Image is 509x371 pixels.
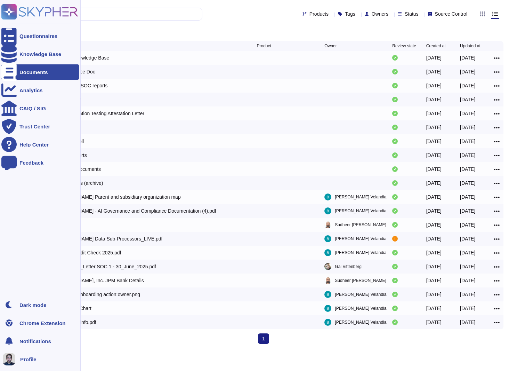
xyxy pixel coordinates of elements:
[54,110,144,117] div: Deel Penetration Testing Attestation Letter
[460,277,475,284] div: [DATE]
[460,138,475,145] div: [DATE]
[426,305,442,312] div: [DATE]
[460,68,475,75] div: [DATE]
[1,64,79,80] a: Documents
[426,235,442,242] div: [DATE]
[426,68,442,75] div: [DATE]
[335,221,386,228] span: Sudheer [PERSON_NAME]
[324,305,331,312] img: user
[426,249,442,256] div: [DATE]
[19,88,43,93] div: Analytics
[20,357,37,362] span: Profile
[3,353,15,365] img: user
[19,160,43,165] div: Feedback
[426,291,442,298] div: [DATE]
[335,249,386,256] span: [PERSON_NAME] Velandia
[460,54,475,61] div: [DATE]
[1,155,79,170] a: Feedback
[1,82,79,98] a: Analytics
[460,82,475,89] div: [DATE]
[426,124,442,131] div: [DATE]
[54,263,156,270] div: Deel_Bridge_Letter SOC 1 - 30_June_2025.pdf
[426,180,442,187] div: [DATE]
[324,291,331,298] img: user
[460,221,475,228] div: [DATE]
[324,235,331,242] img: user
[19,142,49,147] div: Help Center
[324,277,331,284] img: user
[27,8,202,20] input: Search by keywords
[460,263,475,270] div: [DATE]
[460,305,475,312] div: [DATE]
[19,33,57,39] div: Questionnaires
[335,207,386,214] span: [PERSON_NAME] Velandia
[324,207,331,214] img: user
[54,235,163,242] div: [PERSON_NAME] Data Sub-Processors_LIVE.pdf
[54,194,181,200] div: [PERSON_NAME] Parent and subsidiary organization map
[335,319,386,326] span: [PERSON_NAME] Velandia
[1,46,79,62] a: Knowledge Base
[19,124,50,129] div: Trust Center
[19,52,61,57] div: Knowledge Base
[426,221,442,228] div: [DATE]
[435,11,467,16] span: Source Control
[324,221,331,228] img: user
[460,319,475,326] div: [DATE]
[460,152,475,159] div: [DATE]
[1,28,79,44] a: Questionnaires
[1,352,20,367] button: user
[335,305,386,312] span: [PERSON_NAME] Velandia
[335,291,386,298] span: [PERSON_NAME] Velandia
[335,235,386,242] span: [PERSON_NAME] Velandia
[324,44,337,48] span: Owner
[460,166,475,173] div: [DATE]
[345,11,355,16] span: Tags
[460,44,480,48] span: Updated at
[1,315,79,331] a: Chrome Extension
[54,207,216,214] div: [PERSON_NAME] - AI Governance and Compliance Documentation (4).pdf
[426,166,442,173] div: [DATE]
[426,263,442,270] div: [DATE]
[405,11,419,16] span: Status
[460,180,475,187] div: [DATE]
[426,54,442,61] div: [DATE]
[257,44,271,48] span: Product
[460,96,475,103] div: [DATE]
[335,277,386,284] span: Sudheer [PERSON_NAME]
[1,137,79,152] a: Help Center
[54,249,121,256] div: Deel Inc Credit Check 2025.pdf
[460,235,475,242] div: [DATE]
[54,291,140,298] div: Employee Onboarding action:owner.png
[54,54,109,61] div: External Knowledge Base
[392,44,416,48] span: Review state
[426,207,442,214] div: [DATE]
[19,321,66,326] div: Chrome Extension
[426,110,442,117] div: [DATE]
[324,194,331,200] img: user
[426,194,442,200] div: [DATE]
[426,82,442,89] div: [DATE]
[335,194,386,200] span: [PERSON_NAME] Velandia
[426,152,442,159] div: [DATE]
[460,194,475,200] div: [DATE]
[426,138,442,145] div: [DATE]
[335,263,362,270] span: Gal Vittenberg
[460,207,475,214] div: [DATE]
[324,319,331,326] img: user
[460,249,475,256] div: [DATE]
[460,291,475,298] div: [DATE]
[1,119,79,134] a: Trust Center
[1,101,79,116] a: CAIQ / SIG
[460,124,475,131] div: [DATE]
[309,11,329,16] span: Products
[19,339,51,344] span: Notifications
[258,333,269,344] span: 1
[426,44,446,48] span: Created at
[54,277,144,284] div: [PERSON_NAME], Inc. JPM Bank Details
[460,110,475,117] div: [DATE]
[19,106,46,111] div: CAIQ / SIG
[426,277,442,284] div: [DATE]
[19,70,48,75] div: Documents
[324,249,331,256] img: user
[19,302,47,308] div: Dark mode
